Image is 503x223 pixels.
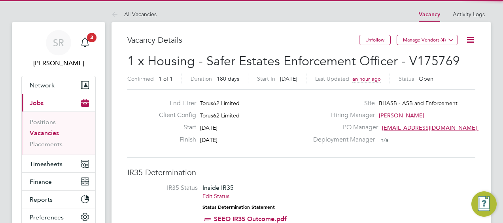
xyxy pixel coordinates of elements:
span: 180 days [217,75,239,82]
span: Timesheets [30,160,62,168]
span: [DATE] [200,124,217,131]
span: Preferences [30,214,64,221]
span: Network [30,81,55,89]
a: Positions [30,118,56,126]
label: Status [399,75,414,82]
span: SR [53,38,64,48]
strong: Status Determination Statement [202,204,275,210]
span: 1 of 1 [159,75,173,82]
label: Hiring Manager [308,111,375,119]
a: SEEO IR35 Outcome.pdf [214,215,287,223]
span: Open [419,75,433,82]
label: Duration [191,75,212,82]
a: Edit Status [202,193,229,200]
span: an hour ago [352,76,381,82]
span: [DATE] [280,75,297,82]
label: Last Updated [315,75,349,82]
a: Vacancies [30,129,59,137]
button: Unfollow [359,35,391,45]
span: [DATE] [200,136,217,144]
span: Reports [30,196,53,203]
a: SR[PERSON_NAME] [21,30,96,68]
button: Manage Vendors (4) [397,35,458,45]
h3: IR35 Determination [127,167,475,178]
span: Jobs [30,99,43,107]
button: Network [22,76,95,94]
a: All Vacancies [112,11,157,18]
span: BHASB - ASB and Enforcement [379,100,458,107]
label: Client Config [153,111,196,119]
a: Vacancy [419,11,440,18]
div: Jobs [22,111,95,155]
a: 3 [77,30,93,55]
span: Inside IR35 [202,184,234,191]
span: Steph Riley [21,59,96,68]
label: Finish [153,136,196,144]
label: PO Manager [308,123,378,132]
span: Torus62 Limited [200,112,240,119]
span: Finance [30,178,52,185]
label: IR35 Status [135,184,198,192]
label: Start In [257,75,275,82]
span: Torus62 Limited [200,100,240,107]
button: Finance [22,173,95,190]
button: Jobs [22,94,95,111]
span: 3 [87,33,96,42]
label: Site [308,99,375,108]
button: Engage Resource Center [471,191,497,217]
label: Deployment Manager [308,136,375,144]
h3: Vacancy Details [127,35,359,45]
button: Timesheets [22,155,95,172]
button: Reports [22,191,95,208]
label: End Hirer [153,99,196,108]
span: n/a [380,136,388,144]
a: Placements [30,140,62,148]
span: 1 x Housing - Safer Estates Enforcement Officer - V175769 [127,53,460,69]
label: Confirmed [127,75,154,82]
label: Start [153,123,196,132]
span: [PERSON_NAME] [379,112,424,119]
a: Activity Logs [453,11,485,18]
